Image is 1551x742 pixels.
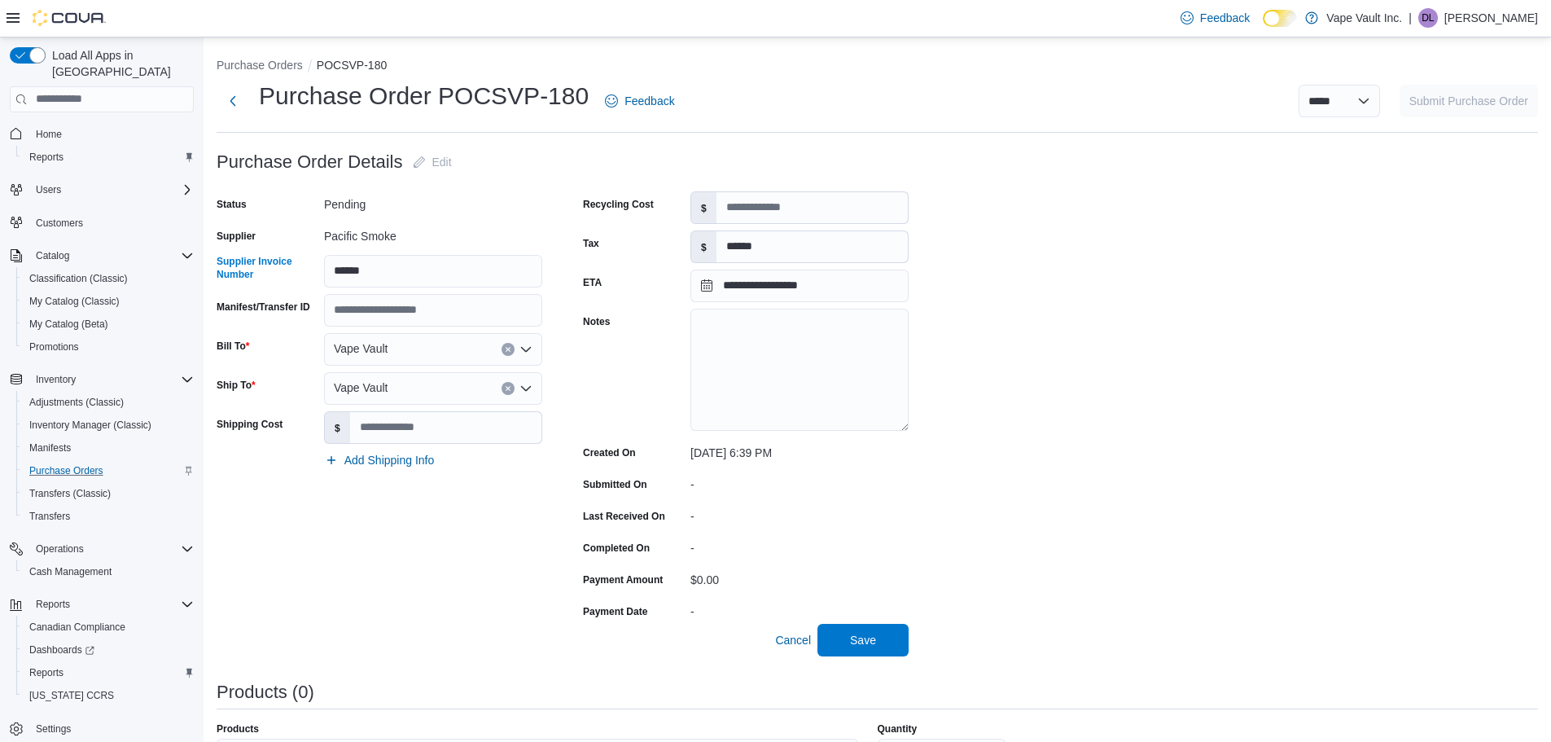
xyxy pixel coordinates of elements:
span: Promotions [23,337,194,357]
h3: Purchase Order Details [217,152,403,172]
button: Save [817,624,909,656]
a: Reports [23,147,70,167]
button: Clear input [502,382,515,395]
label: Quantity [878,722,918,735]
a: Manifests [23,438,77,458]
label: Ship To [217,379,256,392]
p: Vape Vault Inc. [1326,8,1402,28]
label: Completed On [583,542,650,555]
span: Inventory [29,370,194,389]
button: POCSVP-180 [317,59,387,72]
span: Reports [29,151,64,164]
span: Home [36,128,62,141]
button: Canadian Compliance [16,616,200,639]
button: Reports [3,593,200,616]
span: Inventory [36,373,76,386]
span: Dashboards [23,640,194,660]
button: Inventory [3,368,200,391]
label: Last Received On [583,510,665,523]
span: Cash Management [29,565,112,578]
span: Users [36,183,61,196]
button: Cash Management [16,560,200,583]
span: Classification (Classic) [23,269,194,288]
button: Customers [3,211,200,235]
a: Reports [23,663,70,683]
span: Reports [29,595,194,614]
a: Transfers [23,507,77,526]
p: | [1409,8,1412,28]
a: Purchase Orders [23,461,110,481]
label: Bill To [217,340,249,353]
span: My Catalog (Beta) [29,318,108,331]
span: Adjustments (Classic) [29,396,124,409]
button: [US_STATE] CCRS [16,684,200,707]
button: Users [3,178,200,201]
a: Customers [29,213,90,233]
label: Manifest/Transfer ID [217,301,310,314]
span: Edit [432,154,452,170]
a: Feedback [598,85,681,117]
button: Submit Purchase Order [1400,85,1538,117]
span: Customers [29,213,194,233]
button: Home [3,122,200,146]
span: Transfers [23,507,194,526]
a: Feedback [1174,2,1256,34]
span: DL [1422,8,1434,28]
label: Shipping Cost [217,418,283,431]
div: [DATE] 6:39 PM [690,440,909,459]
span: Home [29,124,194,144]
span: Canadian Compliance [23,617,194,637]
span: Cash Management [23,562,194,582]
a: Dashboards [16,639,200,661]
span: Catalog [29,246,194,266]
label: $ [325,412,350,443]
span: Save [850,632,876,648]
button: Inventory Manager (Classic) [16,414,200,437]
span: Operations [36,542,84,555]
button: Promotions [16,336,200,358]
a: Promotions [23,337,85,357]
button: Operations [29,539,90,559]
span: Settings [29,718,194,739]
button: Adjustments (Classic) [16,391,200,414]
div: - [690,472,909,491]
span: Canadian Compliance [29,621,125,634]
a: Adjustments (Classic) [23,393,130,412]
span: Load All Apps in [GEOGRAPHIC_DATA] [46,47,194,80]
button: Transfers (Classic) [16,482,200,505]
label: Notes [583,315,610,328]
span: [US_STATE] CCRS [29,689,114,702]
button: Transfers [16,505,200,528]
label: $ [691,231,716,262]
label: ETA [583,276,602,289]
span: Reports [23,663,194,683]
span: Reports [29,666,64,679]
span: Manifests [23,438,194,458]
button: Reports [16,661,200,684]
span: Classification (Classic) [29,272,128,285]
label: Payment Amount [583,573,663,586]
span: Operations [29,539,194,559]
button: Open list of options [519,382,532,395]
span: Inventory Manager (Classic) [29,419,151,432]
span: Reports [23,147,194,167]
button: Next [217,85,249,117]
button: Add Shipping Info [318,444,441,476]
span: Dashboards [29,643,94,656]
div: Darren Lopes [1418,8,1438,28]
button: Cancel [769,624,817,656]
span: Feedback [1200,10,1250,26]
span: Manifests [29,441,71,454]
label: Tax [583,237,599,250]
span: Cancel [775,632,811,648]
span: Users [29,180,194,200]
h3: Products (0) [217,683,314,702]
input: Press the down key to open a popover containing a calendar. [690,270,909,302]
label: Status [217,198,247,211]
button: Settings [3,717,200,740]
h1: Purchase Order POCSVP-180 [259,80,589,112]
span: Transfers [29,510,70,523]
a: Canadian Compliance [23,617,132,637]
button: Clear input [502,343,515,356]
a: Settings [29,719,77,739]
